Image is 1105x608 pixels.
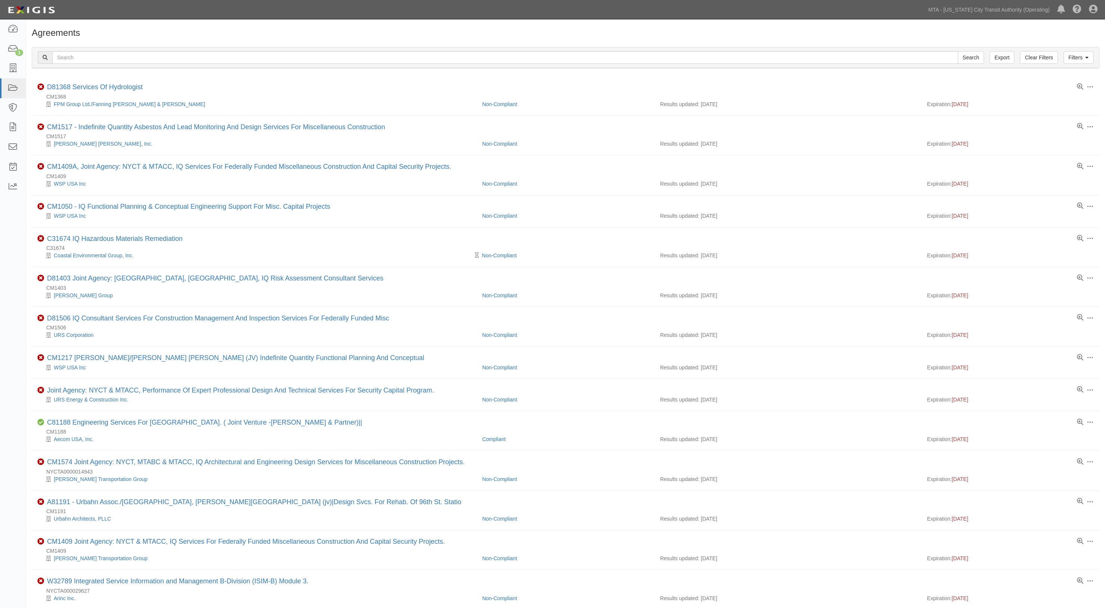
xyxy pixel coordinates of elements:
div: Results updated: [DATE] [660,331,916,339]
div: Expiration: [927,515,1094,522]
a: W32789 Integrated Service Information and Management B-Division (ISIM-B) Module 3. [47,577,308,585]
div: Expiration: [927,475,1094,483]
div: Aecom USA, Inc. [37,435,477,443]
a: CM1517 - Indefinite Quantity Asbestos And Lead Monitoring And Design Services For Miscellaneous C... [47,123,385,131]
a: Non-Compliant [482,181,517,187]
div: Results updated: [DATE] [660,212,916,220]
a: D81368 Services Of Hydrologist [47,83,143,91]
a: Non-Compliant [482,332,517,338]
div: CM1409A, Joint Agency: NYCT & MTACC, IQ Services For Federally Funded Miscellaneous Construction ... [47,163,451,171]
i: Non-Compliant [37,235,44,242]
i: Non-Compliant [37,315,44,322]
div: C31674 IQ Hazardous Materials Remediation [47,235,183,243]
div: NYCTA0000014943 [37,468,1099,475]
span: [DATE] [952,397,968,403]
a: C31674 IQ Hazardous Materials Remediation [47,235,183,242]
div: Parsons Transportation Group [37,555,477,562]
a: Non-Compliant [482,101,517,107]
a: URS Energy & Construction Inc. [54,397,128,403]
a: View results summary [1077,84,1083,90]
div: D81403 Joint Agency: NYCT, MNRR, IQ Risk Assessment Consultant Services [47,274,383,283]
div: Expiration: [927,364,1094,371]
div: CM1368 [37,93,1099,100]
a: Non-Compliant [482,476,517,482]
i: Non-Compliant [37,538,44,545]
a: D81506 IQ Consultant Services For Construction Management And Inspection Services For Federally F... [47,314,389,322]
div: CM1191 [37,508,1099,515]
div: CM1050 - IQ Functional Planning & Conceptual Engineering Support For Misc. Capital Projects [47,203,330,211]
div: Louis Berger Group [37,292,477,299]
div: CM1188 [37,428,1099,435]
div: CM1574 Joint Agency: NYCT, MTABC & MTACC, IQ Architectural and Engineering Design Services for Mi... [47,458,465,466]
div: Results updated: [DATE] [660,435,916,443]
a: View results summary [1077,578,1083,584]
div: W32789 Integrated Service Information and Management B-Division (ISIM-B) Module 3. [47,577,308,586]
a: View results summary [1077,498,1083,505]
div: Urbahn Architects, PLLC [37,515,477,522]
div: CM1403 [37,284,1099,292]
a: Filters [1064,51,1093,64]
a: Export [990,51,1014,64]
span: [DATE] [952,516,968,522]
div: Results updated: [DATE] [660,100,916,108]
a: [PERSON_NAME] Transportation Group [54,555,147,561]
div: WSP USA Inc [37,364,477,371]
i: Non-Compliant [37,354,44,361]
div: C81188 Engineering Services For The Second Avenue Subway Manhattan. ( Joint Venture -ove Arup & P... [47,419,362,427]
div: 1 [15,49,23,56]
div: NYCTA000029627 [37,587,1099,595]
span: [DATE] [952,292,968,298]
i: Non-Compliant [37,163,44,170]
input: Search [958,51,984,64]
i: Compliant [37,419,44,426]
a: Non-Compliant [482,397,517,403]
a: View results summary [1077,354,1083,361]
i: Non-Compliant [37,124,44,130]
a: View results summary [1077,203,1083,210]
a: WSP USA Inc [54,365,86,370]
a: CM1409 Joint Agency: NYCT & MTACC, IQ Services For Federally Funded Miscellaneous Construction An... [47,538,445,545]
a: Joint Agency: NYCT & MTACC, Performance Of Expert Professional Design And Technical Services For ... [47,387,434,394]
div: Arinc Inc. [37,595,477,602]
i: Non-Compliant [37,387,44,394]
div: Expiration: [927,180,1094,187]
a: Non-Compliant [482,141,517,147]
div: URS Energy & Construction Inc. [37,396,477,403]
div: Expiration: [927,140,1094,148]
span: [DATE] [952,181,968,187]
a: [PERSON_NAME] Transportation Group [54,476,147,482]
a: Non-Compliant [482,555,517,561]
a: [PERSON_NAME] Group [54,292,113,298]
div: Results updated: [DATE] [660,515,916,522]
div: Results updated: [DATE] [660,252,916,259]
div: Expiration: [927,555,1094,562]
a: View results summary [1077,459,1083,465]
a: Arinc Inc. [54,595,75,601]
div: C31674 [37,244,1099,252]
a: Compliant [482,436,506,442]
div: WSP USA Inc [37,212,477,220]
span: [DATE] [952,476,968,482]
a: View results summary [1077,538,1083,545]
a: Non-Compliant [482,516,517,522]
div: A81191 - Urbahn Assoc./Henningson, Durham And D. Frankfurt (jv)|Design Svcs. For Rehab. Of 96th S... [47,498,461,506]
a: View results summary [1077,235,1083,242]
a: View results summary [1077,123,1083,130]
i: Non-Compliant [37,84,44,90]
input: Search [52,51,958,64]
a: View results summary [1077,275,1083,282]
span: [DATE] [952,213,968,219]
div: Expiration: [927,331,1094,339]
span: [DATE] [952,332,968,338]
i: Non-Compliant [37,578,44,584]
div: CM1409 [37,173,1099,180]
span: [DATE] [952,436,968,442]
div: Results updated: [DATE] [660,292,916,299]
span: [DATE] [952,101,968,107]
a: FPM Group Ltd./Fanning [PERSON_NAME] & [PERSON_NAME] [54,101,205,107]
a: View results summary [1077,419,1083,426]
a: View results summary [1077,314,1083,321]
div: Expiration: [927,252,1094,259]
div: Results updated: [DATE] [660,475,916,483]
a: Clear Filters [1020,51,1058,64]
